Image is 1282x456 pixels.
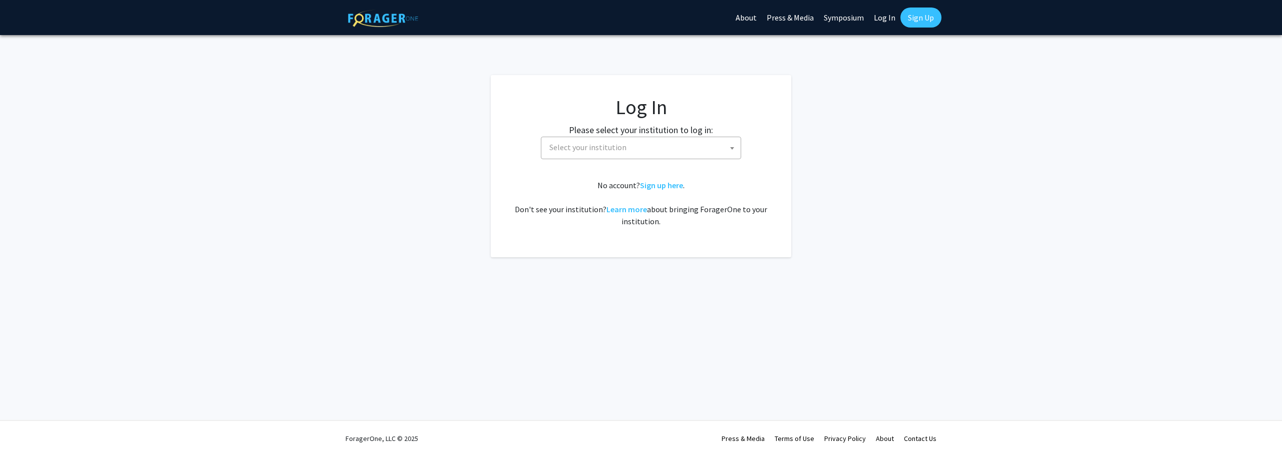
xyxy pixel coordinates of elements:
[824,434,866,443] a: Privacy Policy
[900,8,941,28] a: Sign Up
[640,180,683,190] a: Sign up here
[348,10,418,27] img: ForagerOne Logo
[876,434,894,443] a: About
[511,179,771,227] div: No account? . Don't see your institution? about bringing ForagerOne to your institution.
[606,204,647,214] a: Learn more about bringing ForagerOne to your institution
[549,142,626,152] span: Select your institution
[569,123,713,137] label: Please select your institution to log in:
[775,434,814,443] a: Terms of Use
[541,137,741,159] span: Select your institution
[511,95,771,119] h1: Log In
[346,421,418,456] div: ForagerOne, LLC © 2025
[722,434,765,443] a: Press & Media
[904,434,936,443] a: Contact Us
[545,137,741,158] span: Select your institution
